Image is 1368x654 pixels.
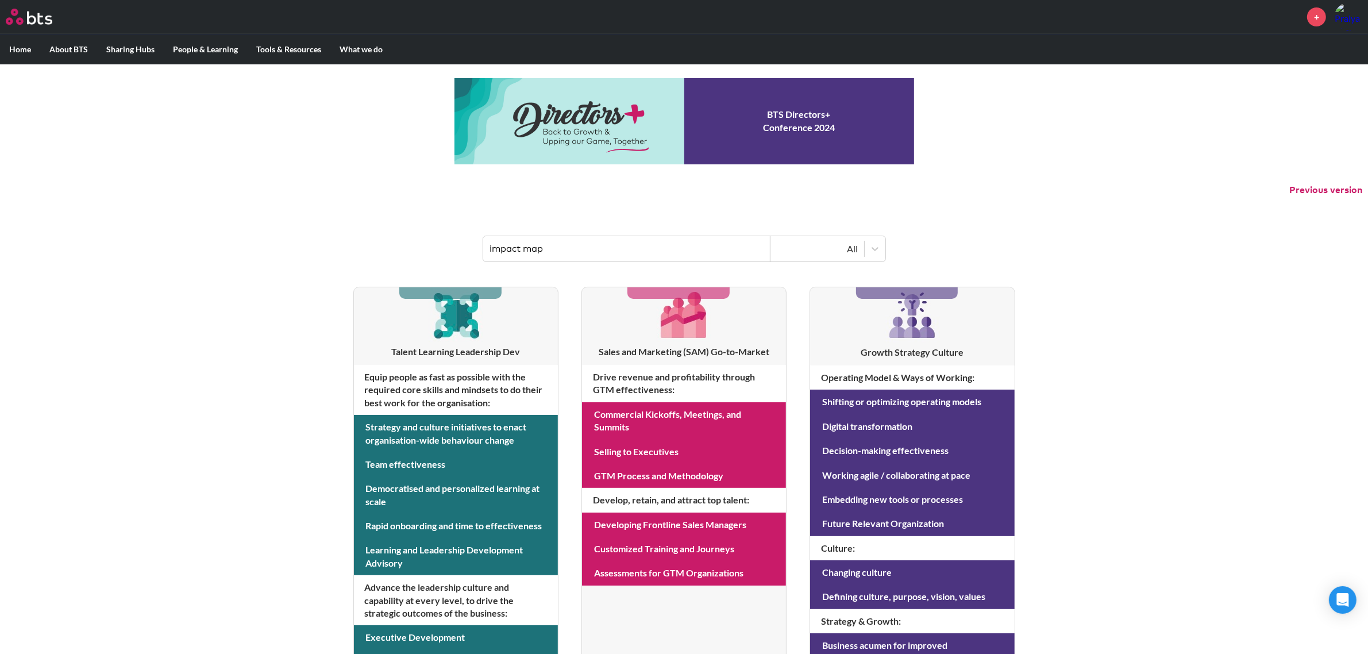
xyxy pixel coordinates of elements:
label: What we do [330,34,392,64]
a: Go home [6,9,74,25]
img: [object Object] [657,287,711,342]
input: Find contents, pages and demos... [483,236,770,261]
img: Praiya Thawornwattanaphol [1335,3,1362,30]
h3: Sales and Marketing (SAM) Go-to-Market [582,345,786,358]
h4: Equip people as fast as possible with the required core skills and mindsets to do their best work... [354,365,558,415]
img: BTS Logo [6,9,52,25]
div: All [776,243,858,255]
label: Tools & Resources [247,34,330,64]
h4: Culture : [810,536,1014,560]
img: [object Object] [429,287,483,342]
label: People & Learning [164,34,247,64]
label: About BTS [40,34,97,64]
h4: Advance the leadership culture and capability at every level, to drive the strategic outcomes of ... [354,575,558,625]
h4: Develop, retain, and attract top talent : [582,488,786,512]
img: [object Object] [885,287,940,343]
div: Open Intercom Messenger [1329,586,1357,614]
label: Sharing Hubs [97,34,164,64]
a: + [1307,7,1326,26]
h4: Strategy & Growth : [810,609,1014,633]
a: Profile [1335,3,1362,30]
h4: Operating Model & Ways of Working : [810,366,1014,390]
a: Conference 2024 [454,78,914,164]
h4: Drive revenue and profitability through GTM effectiveness : [582,365,786,402]
h3: Talent Learning Leadership Dev [354,345,558,358]
button: Previous version [1289,184,1362,197]
h3: Growth Strategy Culture [810,346,1014,359]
